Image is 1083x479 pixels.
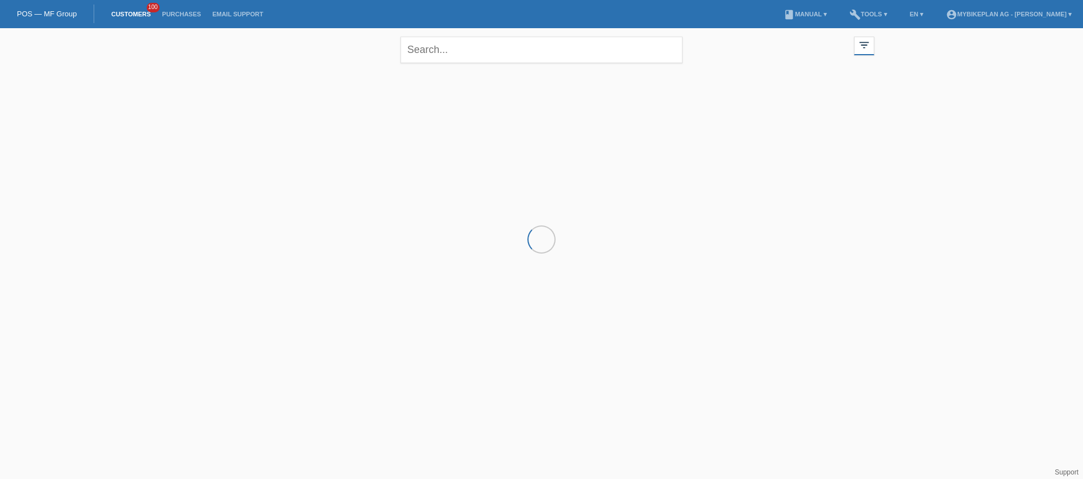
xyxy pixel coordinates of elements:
[849,9,861,20] i: build
[844,11,893,17] a: buildTools ▾
[156,11,206,17] a: Purchases
[778,11,833,17] a: bookManual ▾
[783,9,795,20] i: book
[17,10,77,18] a: POS — MF Group
[206,11,268,17] a: Email Support
[147,3,160,12] span: 100
[940,11,1077,17] a: account_circleMybikeplan AG - [PERSON_NAME] ▾
[400,37,683,63] input: Search...
[858,39,870,51] i: filter_list
[105,11,156,17] a: Customers
[946,9,957,20] i: account_circle
[1055,468,1078,476] a: Support
[904,11,929,17] a: EN ▾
